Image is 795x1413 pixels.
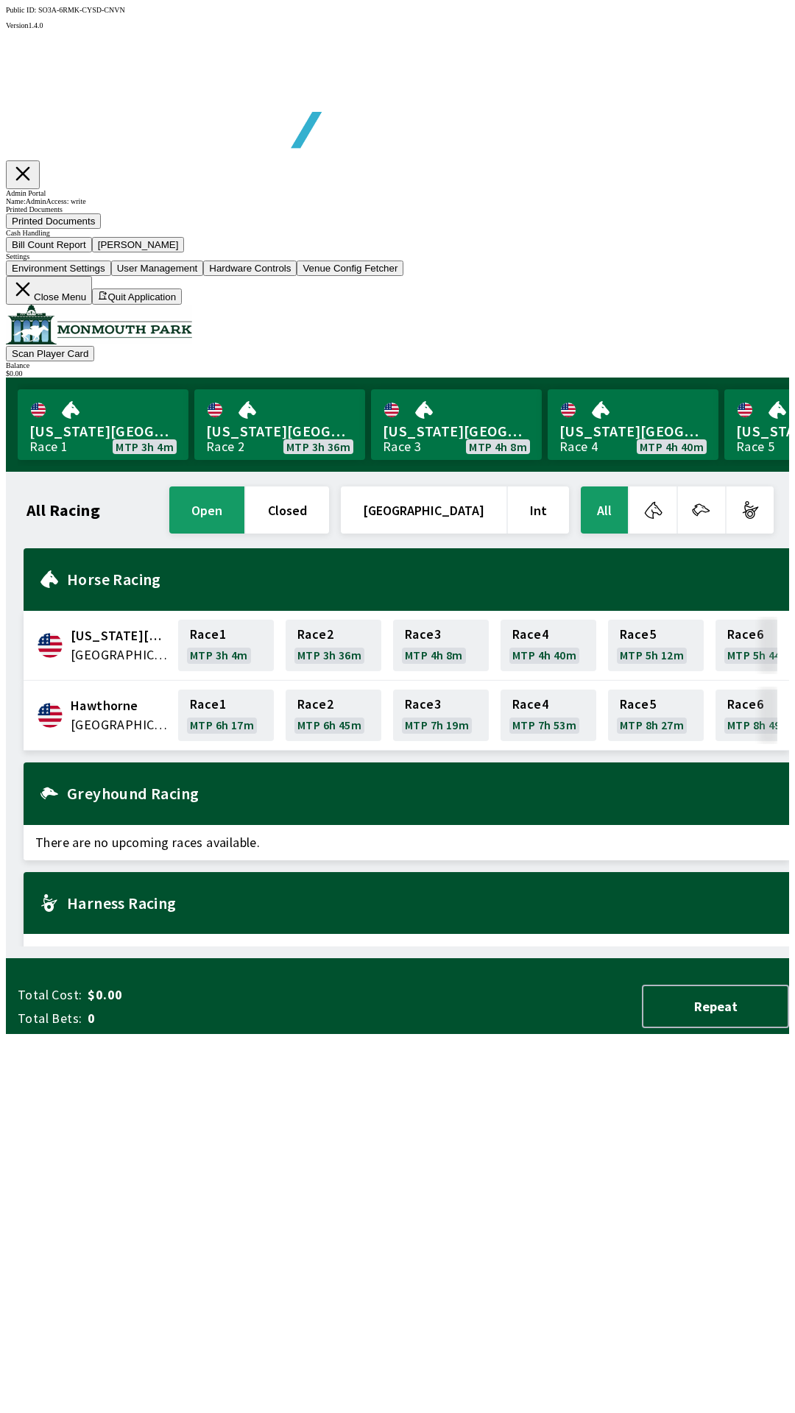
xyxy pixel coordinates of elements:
[194,389,365,460] a: [US_STATE][GEOGRAPHIC_DATA]Race 2MTP 3h 36m
[6,346,94,361] button: Scan Player Card
[178,690,274,741] a: Race1MTP 6h 17m
[508,486,569,534] button: Int
[40,29,462,185] img: global tote logo
[286,620,381,671] a: Race2MTP 3h 36m
[341,486,506,534] button: [GEOGRAPHIC_DATA]
[405,628,441,640] span: Race 3
[6,189,789,197] div: Admin Portal
[24,934,789,969] span: There are no upcoming races available.
[620,698,656,710] span: Race 5
[512,719,576,731] span: MTP 7h 53m
[559,441,598,453] div: Race 4
[116,441,174,453] span: MTP 3h 4m
[608,690,704,741] a: Race5MTP 8h 27m
[393,620,489,671] a: Race3MTP 4h 8m
[6,361,789,369] div: Balance
[29,422,177,441] span: [US_STATE][GEOGRAPHIC_DATA]
[297,628,333,640] span: Race 2
[620,719,684,731] span: MTP 8h 27m
[469,441,527,453] span: MTP 4h 8m
[24,825,789,860] span: There are no upcoming races available.
[18,1010,82,1027] span: Total Bets:
[111,261,204,276] button: User Management
[26,504,100,516] h1: All Racing
[203,261,297,276] button: Hardware Controls
[405,649,463,661] span: MTP 4h 8m
[297,698,333,710] span: Race 2
[512,628,548,640] span: Race 4
[512,649,576,661] span: MTP 4h 40m
[71,645,169,665] span: United States
[206,422,353,441] span: [US_STATE][GEOGRAPHIC_DATA]
[6,229,789,237] div: Cash Handling
[6,261,111,276] button: Environment Settings
[67,787,777,799] h2: Greyhound Racing
[6,6,789,14] div: Public ID:
[190,628,226,640] span: Race 1
[727,719,791,731] span: MTP 8h 49m
[92,237,185,252] button: [PERSON_NAME]
[246,486,329,534] button: closed
[727,698,763,710] span: Race 6
[559,422,707,441] span: [US_STATE][GEOGRAPHIC_DATA]
[71,626,169,645] span: Delaware Park
[371,389,542,460] a: [US_STATE][GEOGRAPHIC_DATA]Race 3MTP 4h 8m
[297,261,403,276] button: Venue Config Fetcher
[581,486,628,534] button: All
[71,696,169,715] span: Hawthorne
[169,486,244,534] button: open
[297,649,361,661] span: MTP 3h 36m
[297,719,361,731] span: MTP 6h 45m
[727,628,763,640] span: Race 6
[608,620,704,671] a: Race5MTP 5h 12m
[6,205,789,213] div: Printed Documents
[190,698,226,710] span: Race 1
[383,422,530,441] span: [US_STATE][GEOGRAPHIC_DATA]
[6,237,92,252] button: Bill Count Report
[620,649,684,661] span: MTP 5h 12m
[393,690,489,741] a: Race3MTP 7h 19m
[92,288,182,305] button: Quit Application
[405,719,469,731] span: MTP 7h 19m
[206,441,244,453] div: Race 2
[88,1010,319,1027] span: 0
[6,21,789,29] div: Version 1.4.0
[190,649,248,661] span: MTP 3h 4m
[190,719,254,731] span: MTP 6h 17m
[655,998,776,1015] span: Repeat
[88,986,319,1004] span: $0.00
[38,6,125,14] span: SO3A-6RMK-CYSD-CNVN
[18,389,188,460] a: [US_STATE][GEOGRAPHIC_DATA]Race 1MTP 3h 4m
[29,441,68,453] div: Race 1
[640,441,704,453] span: MTP 4h 40m
[620,628,656,640] span: Race 5
[727,649,791,661] span: MTP 5h 44m
[6,213,101,229] button: Printed Documents
[383,441,421,453] div: Race 3
[67,573,777,585] h2: Horse Racing
[18,986,82,1004] span: Total Cost:
[548,389,718,460] a: [US_STATE][GEOGRAPHIC_DATA]Race 4MTP 4h 40m
[286,441,350,453] span: MTP 3h 36m
[71,715,169,734] span: United States
[736,441,774,453] div: Race 5
[501,620,596,671] a: Race4MTP 4h 40m
[6,276,92,305] button: Close Menu
[642,985,789,1028] button: Repeat
[6,369,789,378] div: $ 0.00
[67,897,777,909] h2: Harness Racing
[6,197,789,205] div: Name: Admin Access: write
[405,698,441,710] span: Race 3
[512,698,548,710] span: Race 4
[6,252,789,261] div: Settings
[6,305,192,344] img: venue logo
[286,690,381,741] a: Race2MTP 6h 45m
[178,620,274,671] a: Race1MTP 3h 4m
[501,690,596,741] a: Race4MTP 7h 53m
